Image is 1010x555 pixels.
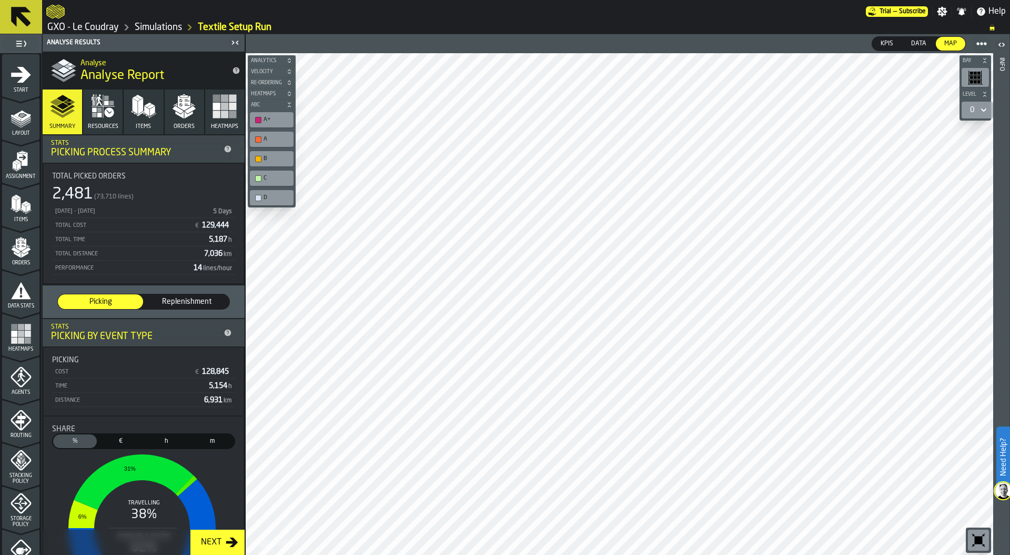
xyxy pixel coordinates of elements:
div: button-toolbar-undefined [959,66,991,89]
label: Need Help? [997,428,1009,487]
span: h [147,437,186,446]
div: [DATE] - [DATE] [54,208,208,215]
div: Stats [51,140,219,147]
span: Velocity [249,69,284,75]
div: Next [197,536,226,549]
div: StatList-item-01/09/2025 - 05/09/2025 [52,204,235,218]
span: Assignment [2,174,39,180]
span: Items [136,123,151,130]
div: Analyse Results [45,39,228,46]
span: 5,154 [209,382,233,390]
div: 2,481 [52,185,93,204]
div: button-toolbar-undefined [248,169,296,188]
span: Analytics [249,58,284,64]
label: button-switch-multi-Replenishment [144,294,230,310]
a: link-to-/wh/i/efd9e906-5eb9-41af-aac9-d3e075764b8d/simulations/d1de350c-e66e-474e-bc0c-d9c998b364ac [198,22,271,33]
span: € [195,222,199,230]
span: 7,036 [204,250,233,257]
span: Summary [49,123,75,130]
div: title-Analyse Report [43,52,245,90]
span: m [193,437,232,446]
a: link-to-/wh/i/efd9e906-5eb9-41af-aac9-d3e075764b8d [135,22,182,33]
span: % [55,437,95,446]
label: button-toggle-Open [994,36,1009,55]
header: Info [993,34,1009,555]
li: menu Heatmaps [2,313,39,355]
div: Distance [54,397,200,404]
li: menu Start [2,54,39,96]
div: StatList-item-Distance [52,393,235,407]
span: Stacking Policy [2,473,39,484]
button: button- [959,89,991,100]
span: km [224,251,232,257]
div: Title [52,425,235,433]
span: Picking [62,296,139,307]
span: Subscribe [899,8,926,15]
label: button-switch-multi-Time [144,433,189,449]
div: A [264,136,290,143]
div: Title [52,172,235,181]
span: Re-Ordering [249,80,284,86]
span: Agents [2,390,39,395]
div: button-toolbar-undefined [966,528,991,553]
span: Replenishment [148,296,225,307]
div: StatList-item-Total Cost [52,218,235,232]
span: € [195,369,199,376]
span: Picking [52,356,79,364]
a: logo-header [248,532,307,553]
div: Menu Subscription [866,6,928,17]
div: stat-Total Picked Orders [44,164,244,283]
span: (73,710 lines) [94,193,134,201]
button: button- [248,55,296,66]
span: Heatmaps [211,123,238,130]
span: Level [961,92,979,97]
header: Analyse Results [43,34,245,52]
label: button-toggle-Settings [933,6,952,17]
div: D [264,194,290,201]
span: Start [2,87,39,93]
li: menu Routing [2,400,39,442]
div: thumb [99,434,143,448]
button: button- [248,100,296,110]
div: A+ [252,114,291,125]
li: menu Layout [2,97,39,140]
span: Heatmaps [2,346,39,352]
span: Routing [2,433,39,439]
div: Performance [54,265,189,272]
span: 129,444 [202,222,231,229]
span: 6,931 [204,397,233,404]
div: StatList-item-Performance [52,261,235,275]
div: StatList-item-Total Time [52,232,235,246]
span: Share [52,425,75,433]
div: Title [52,356,235,364]
div: B [264,155,290,162]
span: Layout [2,131,39,136]
button: button- [959,55,991,66]
div: thumb [145,434,188,448]
span: Help [988,5,1006,18]
span: Data Stats [2,303,39,309]
span: — [893,8,897,15]
div: StatList-item-Cost [52,364,235,379]
div: thumb [872,37,902,51]
a: link-to-/wh/i/efd9e906-5eb9-41af-aac9-d3e075764b8d [47,22,119,33]
button: button- [248,88,296,99]
div: Time [54,383,205,390]
span: h [228,237,232,243]
span: 5,187 [209,236,233,243]
span: Orders [174,123,195,130]
label: button-toggle-Notifications [952,6,971,17]
span: Trial [880,8,891,15]
div: Total Distance [54,251,200,257]
span: 5 Days [213,209,232,215]
div: thumb [58,294,143,309]
span: Items [2,217,39,223]
div: Picking Process Summary [51,147,219,158]
div: button-toolbar-undefined [248,188,296,207]
span: Total Picked Orders [52,172,126,181]
li: menu Orders [2,227,39,269]
span: Map [940,39,961,48]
